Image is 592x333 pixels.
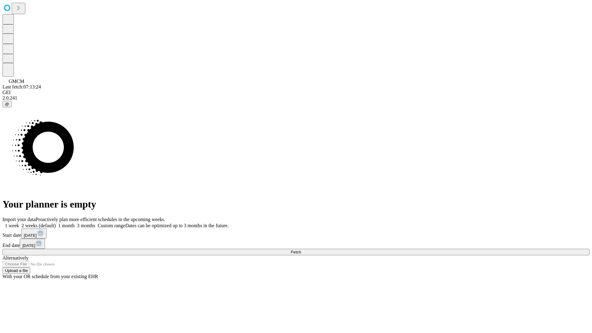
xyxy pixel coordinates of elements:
[2,255,28,261] span: Alternatively
[24,233,37,238] span: [DATE]
[2,199,590,210] h1: Your planner is empty
[125,223,228,228] span: Dates can be optimized up to 3 months in the future.
[2,249,590,255] button: Fetch
[2,101,12,107] button: @
[2,95,590,101] div: 2.0.241
[291,250,301,254] span: Fetch
[77,223,95,228] span: 3 months
[2,90,590,95] div: GEI
[2,228,590,239] div: Start date
[2,84,41,89] span: Last fetch: 07:13:24
[2,267,30,274] button: Upload a file
[36,217,165,222] span: Proactively plan more efficient schedules in the upcoming weeks.
[5,223,19,228] span: 1 week
[22,243,35,248] span: [DATE]
[2,239,590,249] div: End date
[21,228,47,239] button: [DATE]
[2,217,36,222] span: Import your data
[22,223,56,228] span: 2 weeks (default)
[5,102,9,106] span: @
[9,79,24,84] span: GMCM
[2,274,98,279] span: With your OR schedule from your existing EHR
[58,223,75,228] span: 1 month
[20,239,45,249] button: [DATE]
[98,223,125,228] span: Custom range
